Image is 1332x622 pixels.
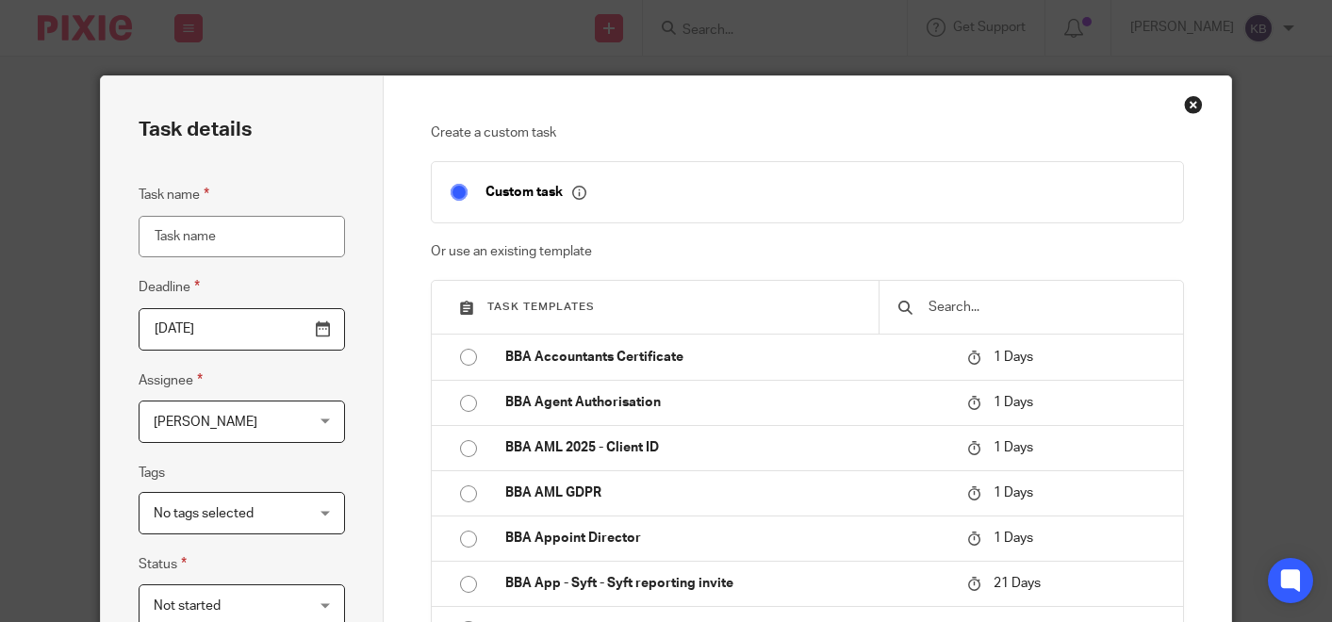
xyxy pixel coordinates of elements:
span: 21 Days [994,577,1041,590]
p: BBA Agent Authorisation [505,393,948,412]
span: Task templates [487,302,595,312]
p: BBA Appoint Director [505,529,948,548]
span: No tags selected [154,507,254,520]
span: 1 Days [994,532,1033,545]
h2: Task details [139,114,252,146]
span: Not started [154,599,221,613]
input: Task name [139,216,345,258]
p: BBA AML GDPR [505,483,948,502]
label: Status [139,553,187,575]
span: 1 Days [994,351,1033,364]
label: Task name [139,184,209,205]
label: Assignee [139,369,203,391]
p: BBA Accountants Certificate [505,348,948,367]
input: Search... [927,297,1164,318]
span: 1 Days [994,486,1033,499]
span: 1 Days [994,396,1033,409]
p: BBA AML 2025 - Client ID [505,438,948,457]
label: Deadline [139,276,200,298]
span: 1 Days [994,441,1033,454]
p: Create a custom task [431,123,1184,142]
p: Or use an existing template [431,242,1184,261]
label: Tags [139,464,165,483]
div: Close this dialog window [1184,95,1203,114]
p: Custom task [485,184,586,201]
input: Pick a date [139,308,345,351]
span: [PERSON_NAME] [154,416,257,429]
p: BBA App - Syft - Syft reporting invite [505,574,948,593]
